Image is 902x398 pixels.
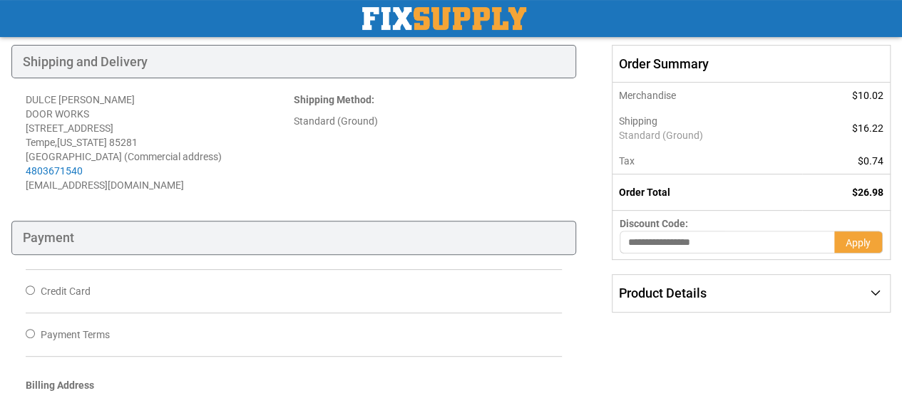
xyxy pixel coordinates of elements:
address: DULCE [PERSON_NAME] DOOR WORKS [STREET_ADDRESS] Tempe , 85281 [GEOGRAPHIC_DATA] (Commercial address) [26,93,294,192]
strong: Order Total [619,187,670,198]
th: Tax [613,148,803,174]
span: [EMAIL_ADDRESS][DOMAIN_NAME] [26,179,184,191]
span: $16.22 [852,122,883,134]
a: store logo [362,7,526,30]
th: Merchandise [613,83,803,108]
div: Payment [11,221,576,255]
span: Shipping [619,115,657,127]
span: Product Details [619,286,707,300]
span: Payment Terms [41,329,110,340]
button: Apply [834,231,883,253]
span: Apply [846,237,871,248]
a: 4803671540 [26,165,83,177]
div: Standard (Ground) [294,114,562,128]
div: Shipping and Delivery [11,45,576,79]
span: $0.74 [858,155,883,167]
span: Standard (Ground) [619,128,795,142]
strong: : [294,94,374,105]
span: [US_STATE] [57,137,107,148]
span: $26.98 [852,187,883,198]
span: $10.02 [852,90,883,101]
span: Discount Code: [620,218,688,229]
span: Credit Card [41,286,91,297]
img: Fix Industrial Supply [362,7,526,30]
span: Order Summary [612,45,891,83]
span: Shipping Method [294,94,371,105]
